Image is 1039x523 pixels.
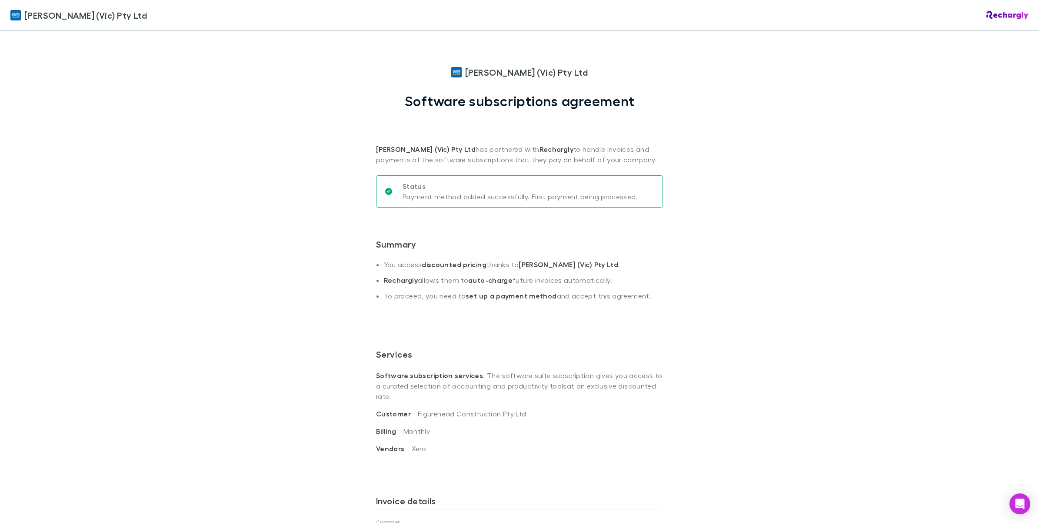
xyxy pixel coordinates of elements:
[10,10,21,20] img: William Buck (Vic) Pty Ltd's Logo
[376,371,483,380] strong: Software subscription services
[376,444,412,453] span: Vendors
[384,260,663,276] li: You access thanks to .
[384,292,663,307] li: To proceed, you need to and accept this agreement.
[376,409,418,418] span: Customer
[466,292,556,300] strong: set up a payment method
[376,109,663,165] p: has partnered with to handle invoices and payments of the software subscriptions that they pay on...
[418,409,526,418] span: Figurehead Construction Pty Ltd
[412,444,426,453] span: Xero
[376,363,663,409] p: . The software suite subscription gives you access to a curated selection of accounting and produ...
[539,145,573,154] strong: Rechargly
[24,9,147,22] span: [PERSON_NAME] (Vic) Pty Ltd
[519,260,618,269] strong: [PERSON_NAME] (Vic) Pty Ltd
[465,66,588,79] span: [PERSON_NAME] (Vic) Pty Ltd
[468,276,513,285] strong: auto-charge
[384,276,418,285] strong: Rechargly
[376,427,403,436] span: Billing
[376,496,663,510] h3: Invoice details
[403,427,430,435] span: Monthly
[384,276,663,292] li: allows them to future invoices automatically.
[986,11,1029,20] img: Rechargly Logo
[405,93,635,109] h1: Software subscriptions agreement
[422,260,486,269] strong: discounted pricing
[403,181,638,191] p: Status
[451,67,462,77] img: William Buck (Vic) Pty Ltd's Logo
[376,145,476,154] strong: [PERSON_NAME] (Vic) Pty Ltd
[376,239,663,253] h3: Summary
[403,191,638,202] p: Payment method added successfully. First payment being processed.
[376,349,663,363] h3: Services
[1009,493,1030,514] div: Open Intercom Messenger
